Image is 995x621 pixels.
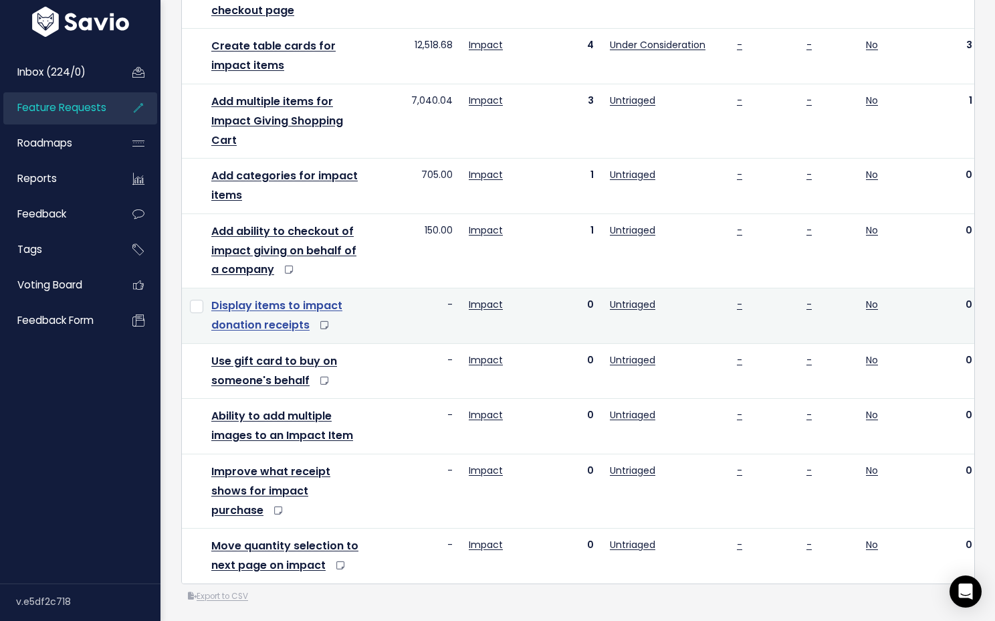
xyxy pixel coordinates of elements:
td: 150.00 [370,213,461,288]
span: Inbox (224/0) [17,65,86,79]
a: - [806,408,812,422]
td: 12,518.68 [370,29,461,84]
div: Open Intercom Messenger [950,575,982,608]
td: 0 [925,288,980,344]
a: Impact [469,298,503,311]
a: No [866,224,878,237]
a: - [806,464,812,477]
a: Use gift card to buy on someone's behalf [211,353,337,388]
a: Display items to impact donation receipts [211,298,342,333]
td: 0 [530,288,602,344]
a: Untriaged [610,408,655,422]
span: Feedback form [17,313,94,327]
span: Voting Board [17,278,82,292]
a: - [737,38,742,52]
div: v.e5df2c718 [16,584,160,619]
a: - [806,538,812,551]
a: Improve what receipt shows for impact purchase [211,464,330,518]
span: Roadmaps [17,136,72,150]
a: Untriaged [610,168,655,181]
td: - [370,288,461,344]
a: No [866,408,878,422]
a: - [737,408,742,422]
td: 0 [925,343,980,399]
td: 7,040.04 [370,84,461,158]
a: Feedback form [3,305,111,336]
td: 0 [925,159,980,214]
a: Impact [469,353,503,367]
a: Add ability to checkout of impact giving on behalf of a company [211,224,356,278]
a: Feature Requests [3,92,111,123]
a: Export to CSV [188,591,248,602]
td: 1 [925,84,980,158]
a: Impact [469,94,503,107]
td: - [370,529,461,584]
a: Impact [469,464,503,477]
a: Move quantity selection to next page on impact [211,538,358,573]
td: 0 [530,529,602,584]
a: Inbox (224/0) [3,57,111,88]
a: No [866,464,878,477]
td: 0 [925,399,980,454]
a: Impact [469,38,503,52]
td: 0 [925,454,980,529]
td: 3 [925,29,980,84]
a: - [737,298,742,311]
a: Untriaged [610,94,655,107]
a: Roadmaps [3,128,111,159]
span: Reports [17,171,57,185]
a: No [866,168,878,181]
a: - [806,298,812,311]
a: Impact [469,538,503,551]
td: 0 [925,529,980,584]
a: Feedback [3,199,111,230]
a: - [806,94,812,107]
a: Add multiple items for Impact Giving Shopping Cart [211,94,343,148]
a: Impact [469,168,503,181]
a: Voting Board [3,270,111,300]
a: - [737,538,742,551]
img: logo-white.9d6f32f41409.svg [29,7,132,37]
td: 0 [925,213,980,288]
a: - [806,353,812,367]
a: - [806,168,812,181]
td: 1 [530,213,602,288]
a: - [806,224,812,237]
td: 0 [530,399,602,454]
td: 0 [530,454,602,529]
a: Untriaged [610,224,655,237]
a: No [866,538,878,551]
a: Untriaged [610,538,655,551]
td: 705.00 [370,159,461,214]
a: Untriaged [610,353,655,367]
td: 3 [530,84,602,158]
td: - [370,399,461,454]
td: 0 [530,343,602,399]
a: Impact [469,408,503,422]
a: Impact [469,224,503,237]
span: Feedback [17,207,66,221]
a: - [737,168,742,181]
a: - [737,464,742,477]
a: Untriaged [610,298,655,311]
a: No [866,94,878,107]
td: - [370,454,461,529]
a: Under Consideration [610,38,705,52]
a: Add categories for impact items [211,168,358,203]
a: - [737,353,742,367]
span: Feature Requests [17,100,106,114]
a: Reports [3,163,111,194]
a: No [866,38,878,52]
a: No [866,353,878,367]
a: Create table cards for impact items [211,38,336,73]
a: - [806,38,812,52]
a: Tags [3,234,111,265]
td: 4 [530,29,602,84]
a: No [866,298,878,311]
td: 1 [530,159,602,214]
a: - [737,94,742,107]
a: Untriaged [610,464,655,477]
span: Tags [17,242,42,256]
td: - [370,343,461,399]
a: Ability to add multiple images to an Impact Item [211,408,353,443]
